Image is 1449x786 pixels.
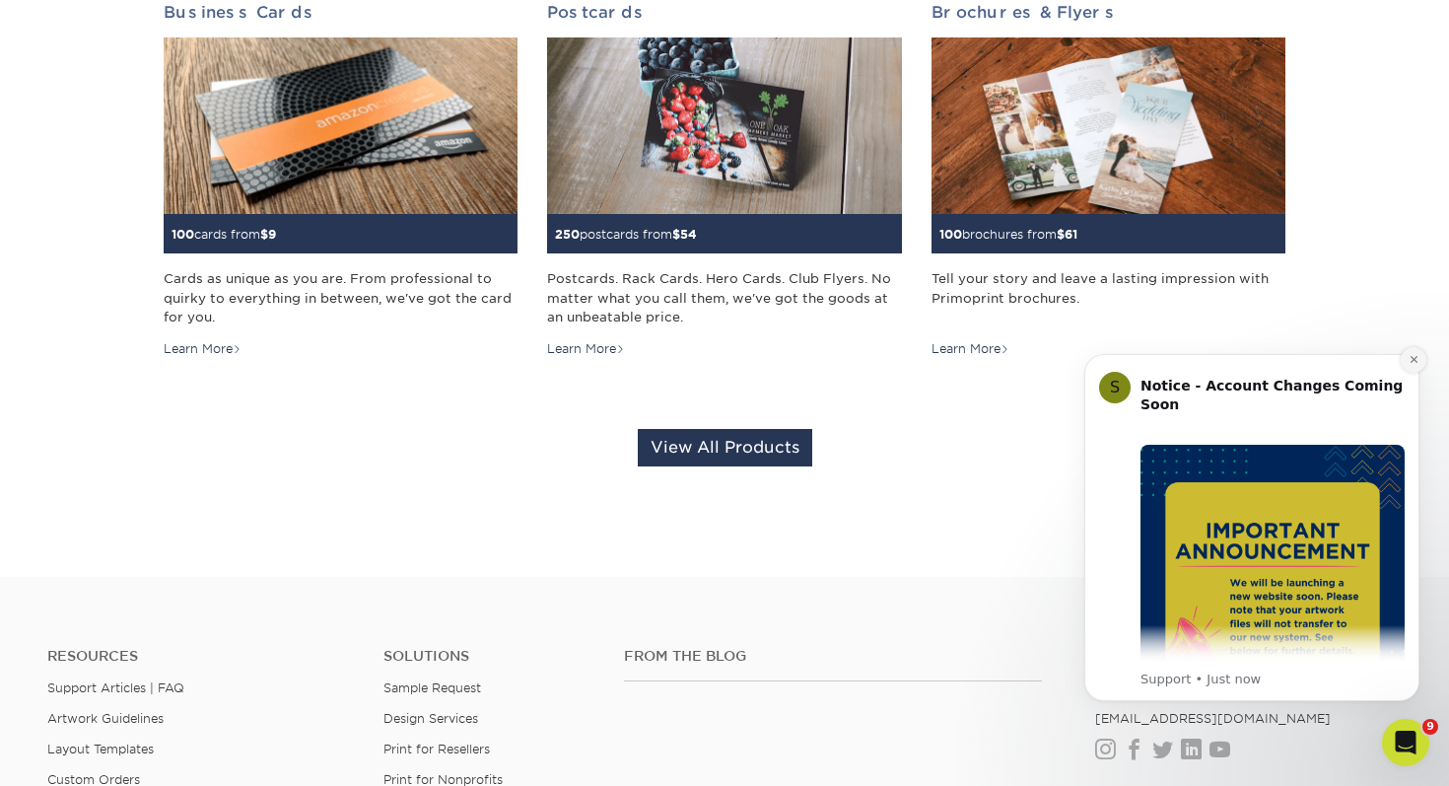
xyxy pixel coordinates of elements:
span: 100 [939,227,962,242]
div: Postcards. Rack Cards. Hero Cards. Club Flyers. No matter what you call them, we've got the goods... [547,269,901,326]
h2: Postcards [547,3,901,22]
small: postcards from [555,227,697,242]
span: 61 [1065,227,1077,242]
a: Business Cards 100cards from$9 Cards as unique as you are. From professional to quirky to everyth... [164,3,517,358]
span: $ [1057,227,1065,242]
h2: Brochures & Flyers [931,3,1285,22]
a: Print for Resellers [383,742,490,756]
a: View All Products [638,429,812,466]
span: 9 [1422,719,1438,735]
div: Learn More [547,340,625,358]
a: Postcards 250postcards from$54 Postcards. Rack Cards. Hero Cards. Club Flyers. No matter what you... [547,3,901,358]
a: Sample Request [383,680,481,695]
iframe: Intercom notifications message [1055,329,1449,776]
h4: Solutions [383,648,594,665]
span: 54 [680,227,697,242]
img: Business Cards [164,37,517,215]
div: Cards as unique as you are. From professional to quirky to everything in between, we've got the c... [164,269,517,326]
small: brochures from [939,227,1077,242]
a: Support Articles | FAQ [47,680,184,695]
span: $ [260,227,268,242]
span: $ [672,227,680,242]
a: Design Services [383,711,478,726]
small: cards from [172,227,276,242]
div: Learn More [164,340,241,358]
h4: From the Blog [624,648,1042,665]
h2: Business Cards [164,3,517,22]
img: Brochures & Flyers [931,37,1285,215]
img: Postcards [547,37,901,215]
h4: Resources [47,648,354,665]
span: 250 [555,227,580,242]
span: 100 [172,227,194,242]
span: 9 [268,227,276,242]
iframe: Intercom live chat [1382,719,1429,766]
div: Tell your story and leave a lasting impression with Primoprint brochures. [931,269,1285,326]
a: Artwork Guidelines [47,711,164,726]
div: Learn More [931,340,1009,358]
a: Brochures & Flyers 100brochures from$61 Tell your story and leave a lasting impression with Primo... [931,3,1285,358]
